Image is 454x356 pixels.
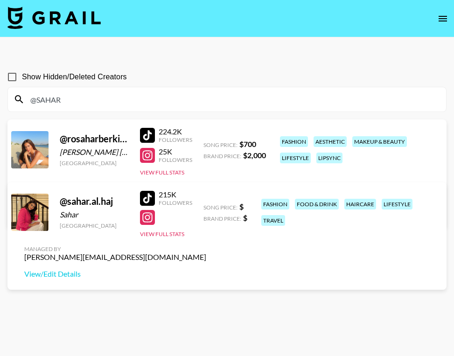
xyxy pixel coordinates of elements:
[24,252,206,262] div: [PERSON_NAME][EMAIL_ADDRESS][DOMAIN_NAME]
[261,215,285,226] div: travel
[140,169,184,176] button: View Full Stats
[239,140,256,148] strong: $ 700
[159,136,192,143] div: Followers
[60,160,129,167] div: [GEOGRAPHIC_DATA]
[203,141,237,148] span: Song Price:
[433,9,452,28] button: open drawer
[280,136,308,147] div: fashion
[22,71,127,83] span: Show Hidden/Deleted Creators
[280,153,311,163] div: lifestyle
[7,7,101,29] img: Grail Talent
[203,153,241,160] span: Brand Price:
[159,199,192,206] div: Followers
[203,215,241,222] span: Brand Price:
[261,199,289,209] div: fashion
[140,230,184,237] button: View Full Stats
[60,147,129,157] div: [PERSON_NAME] [PERSON_NAME]
[25,92,440,107] input: Search by User Name
[243,213,247,222] strong: $
[314,136,347,147] div: aesthetic
[295,199,339,209] div: food & drink
[316,153,342,163] div: lipsync
[203,204,237,211] span: Song Price:
[60,195,129,207] div: @ sahar.al.haj
[159,147,192,156] div: 25K
[60,210,129,219] div: Sahar
[159,156,192,163] div: Followers
[243,151,266,160] strong: $ 2,000
[159,127,192,136] div: 224.2K
[60,133,129,145] div: @ rosaharberking
[24,269,206,279] a: View/Edit Details
[344,199,376,209] div: haircare
[382,199,412,209] div: lifestyle
[239,202,244,211] strong: $
[352,136,407,147] div: makeup & beauty
[24,245,206,252] div: Managed By
[159,190,192,199] div: 215K
[60,222,129,229] div: [GEOGRAPHIC_DATA]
